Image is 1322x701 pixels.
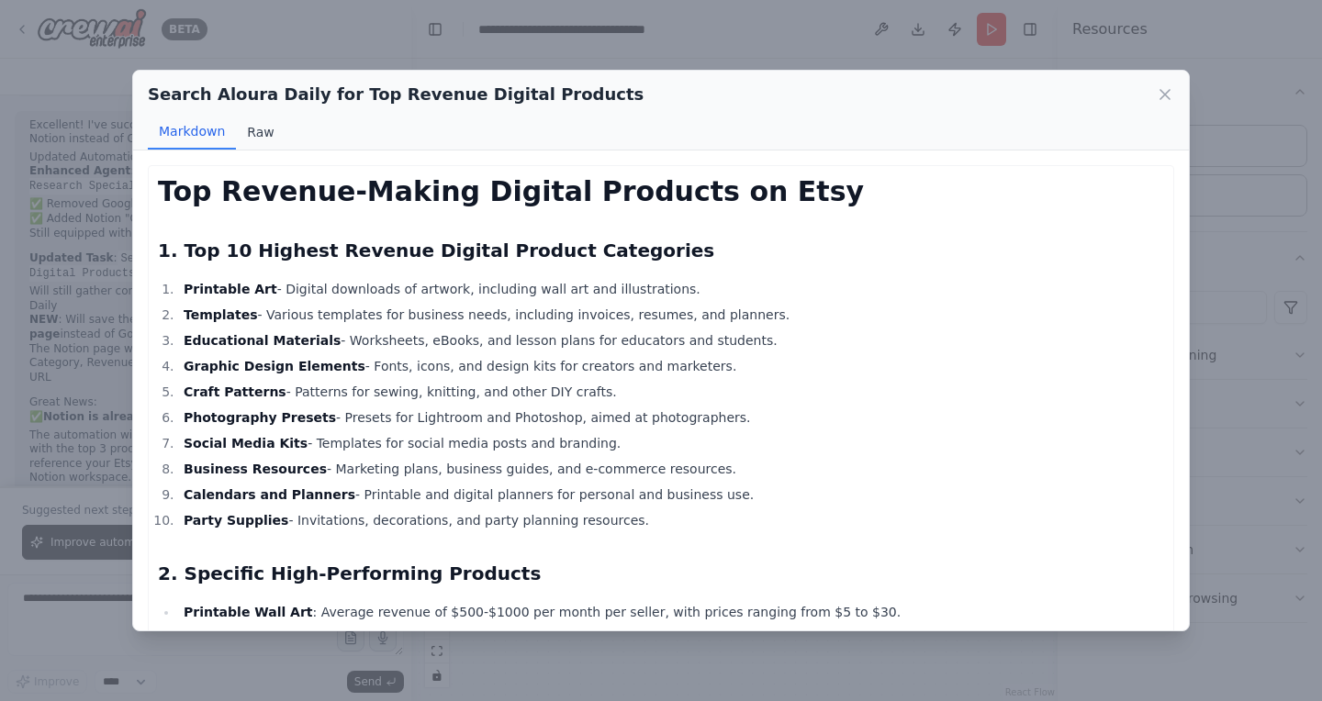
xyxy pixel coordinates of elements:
[184,487,355,502] strong: Calendars and Planners
[184,605,313,619] strong: Printable Wall Art
[184,282,277,296] strong: Printable Art
[236,115,285,150] button: Raw
[178,304,1164,326] li: - Various templates for business needs, including invoices, resumes, and planners.
[184,513,288,528] strong: Party Supplies
[184,462,327,476] strong: Business Resources
[178,458,1164,480] li: - Marketing plans, business guides, and e-commerce resources.
[184,410,336,425] strong: Photography Presets
[178,278,1164,300] li: - Digital downloads of artwork, including wall art and illustrations.
[184,436,308,451] strong: Social Media Kits
[148,82,644,107] h2: Search Aloura Daily for Top Revenue Digital Products
[178,381,1164,403] li: - Patterns for sewing, knitting, and other DIY crafts.
[178,355,1164,377] li: - Fonts, icons, and design kits for creators and marketers.
[184,359,365,373] strong: Graphic Design Elements
[178,601,1164,623] li: : Average revenue of $500-$1000 per month per seller, with prices ranging from $5 to $30.
[148,115,236,150] button: Markdown
[158,175,1164,208] h1: Top Revenue-Making Digital Products on Etsy
[178,627,1164,649] li: : Sellers report revenues of $300-$800 per month, with prices around $15.
[178,406,1164,428] li: - Presets for Lightroom and Photoshop, aimed at photographers.
[184,333,341,348] strong: Educational Materials
[178,329,1164,351] li: - Worksheets, eBooks, and lesson plans for educators and students.
[178,509,1164,531] li: - Invitations, decorations, and party planning resources.
[158,238,1164,263] h2: 1. Top 10 Highest Revenue Digital Product Categories
[178,432,1164,454] li: - Templates for social media posts and branding.
[158,561,1164,586] h2: 2. Specific High-Performing Products
[178,484,1164,506] li: - Printable and digital planners for personal and business use.
[184,307,258,322] strong: Templates
[184,384,286,399] strong: Craft Patterns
